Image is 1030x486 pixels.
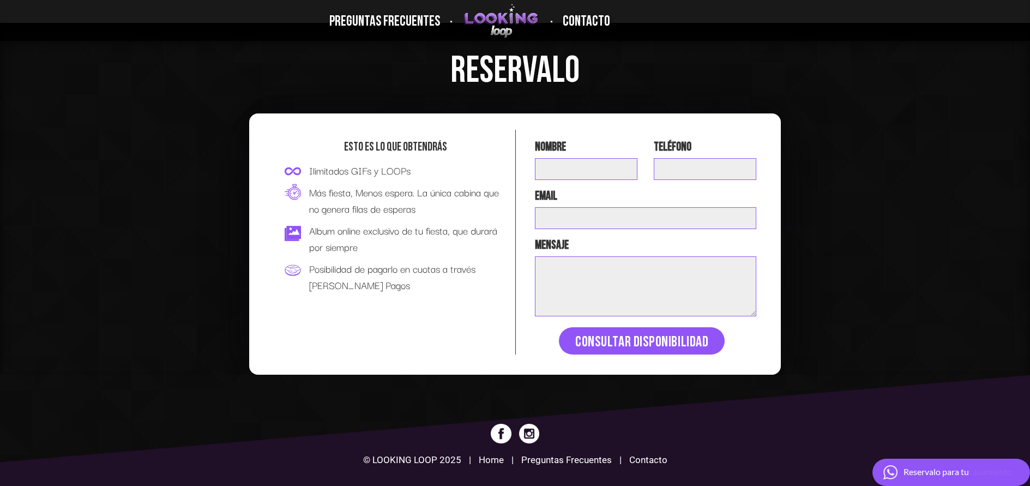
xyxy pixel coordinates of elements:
[535,188,557,205] label: Email
[619,454,622,465] li: |
[285,184,301,200] img: Sin Filas de Espera
[535,139,566,155] label: Nombre
[550,8,553,28] span: .
[285,163,301,179] img: Ilimitados GIFs y LOOPs
[969,466,1012,477] span: casamiento
[309,222,507,255] p: Album online exclusivo de tu fiesta, que durará por siempre
[285,225,301,242] img: Album Online Por Siempre
[563,13,610,30] a: CONTACTO
[535,237,569,254] label: Mensaje
[285,265,301,276] img: Mercado Pagos
[872,459,1030,486] a: Reservalo para tucasamiento
[654,139,691,155] label: Teléfono
[285,141,507,154] h2: Esto es lo que obtendrás
[479,454,504,465] a: Home
[309,260,507,293] p: Posibilidad de pagarlo en cuotas a través [PERSON_NAME] Pagos
[629,454,667,465] a: Contacto
[511,454,514,465] li: |
[521,454,612,465] a: Preguntas Frecuentes
[519,424,540,444] img: instagram.png
[903,466,1012,477] p: Reservalo para tu
[463,2,540,39] img: logo_cabecera.png
[309,162,507,178] p: Ilimitados GIFs y LOOPs
[329,13,440,30] a: PREGUNTAS FRECUENTES
[309,184,507,217] p: Más fiesta, Menos espera. La única cabina que no genera filas de esperas
[491,424,511,444] img: facebook.png
[346,50,684,91] h1: Reservalo
[450,8,453,28] span: .
[883,465,898,479] img: WhatsApp Looking Loop
[469,454,471,465] li: |
[559,327,725,355] a: Consultar disponibilidad
[363,454,461,465] li: © LOOKING LOOP 2025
